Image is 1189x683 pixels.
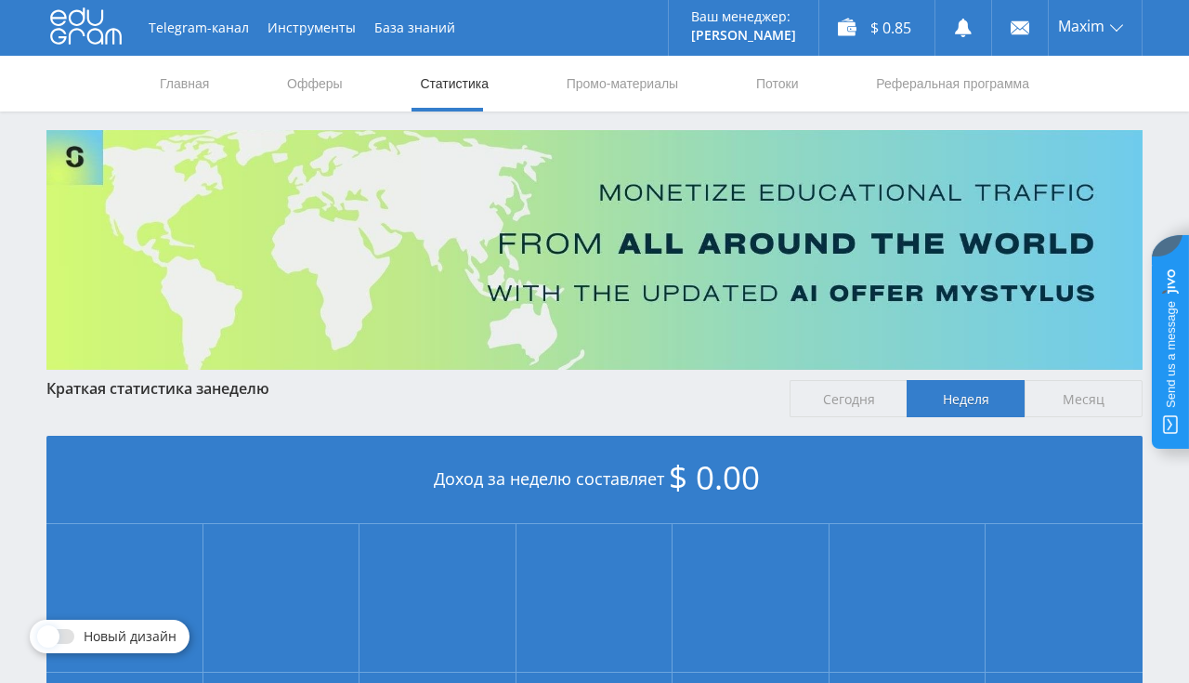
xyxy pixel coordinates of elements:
[669,455,760,499] span: $ 0.00
[790,380,908,417] span: Сегодня
[874,56,1031,112] a: Реферальная программа
[754,56,801,112] a: Потоки
[46,130,1143,370] img: Banner
[565,56,680,112] a: Промо-материалы
[691,9,796,24] p: Ваш менеджер:
[1025,380,1143,417] span: Месяц
[418,56,490,112] a: Статистика
[285,56,345,112] a: Офферы
[46,380,771,397] div: Краткая статистика за
[1058,19,1104,33] span: Maxim
[691,28,796,43] p: [PERSON_NAME]
[212,378,269,399] span: неделю
[907,380,1025,417] span: Неделя
[84,629,176,644] span: Новый дизайн
[46,436,1143,524] div: Доход за неделю составляет
[158,56,211,112] a: Главная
